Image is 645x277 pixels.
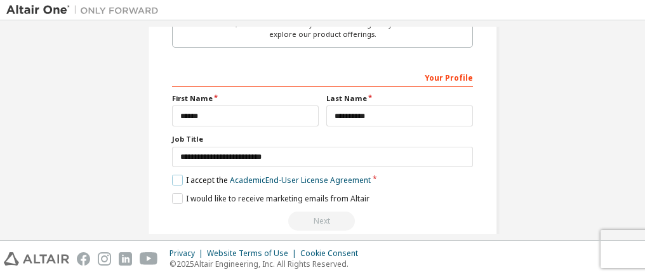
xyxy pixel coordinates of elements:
img: instagram.svg [98,252,111,266]
label: Job Title [172,134,473,144]
div: Website Terms of Use [207,248,300,259]
img: Altair One [6,4,165,17]
div: Cookie Consent [300,248,366,259]
a: Academic End-User License Agreement [230,175,371,186]
label: First Name [172,93,319,104]
div: Privacy [170,248,207,259]
img: altair_logo.svg [4,252,69,266]
div: Read and acccept EULA to continue [172,212,473,231]
label: Last Name [326,93,473,104]
div: Your Profile [172,67,473,87]
label: I accept the [172,175,371,186]
label: I would like to receive marketing emails from Altair [172,193,369,204]
img: facebook.svg [77,252,90,266]
img: linkedin.svg [119,252,132,266]
img: youtube.svg [140,252,158,266]
p: © 2025 Altair Engineering, Inc. All Rights Reserved. [170,259,366,269]
div: For individuals, businesses and everyone else looking to try Altair software and explore our prod... [180,19,465,39]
